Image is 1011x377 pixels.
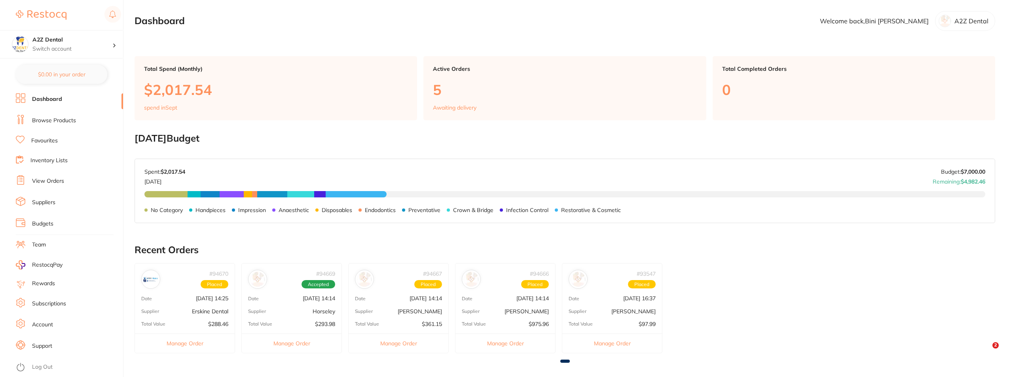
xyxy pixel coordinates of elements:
p: # 94666 [530,271,549,277]
button: Manage Order [135,333,235,353]
img: Adam Dental [571,272,586,287]
p: Total Value [462,321,486,327]
p: $2,017.54 [144,81,408,98]
p: Endodontics [365,207,396,213]
span: RestocqPay [32,261,63,269]
span: Accepted [302,280,335,289]
p: Total Completed Orders [722,66,986,72]
img: Henry Schein Halas [357,272,372,287]
iframe: Intercom live chat [976,342,995,361]
img: Adam Dental [464,272,479,287]
img: Erskine Dental [143,272,158,287]
p: Remaining: [933,175,985,185]
a: Inventory Lists [30,157,68,165]
a: Budgets [32,220,53,228]
a: Account [32,321,53,329]
p: No Category [151,207,183,213]
p: Budget: [941,169,985,175]
p: Supplier [248,309,266,314]
p: Restorative & Cosmetic [561,207,621,213]
a: Suppliers [32,199,55,206]
p: $288.46 [208,321,228,327]
p: Supplier [355,309,373,314]
a: Rewards [32,280,55,288]
p: Date [462,296,472,301]
p: Supplier [569,309,586,314]
img: A2Z Dental [12,36,28,52]
p: Welcome back, Bini [PERSON_NAME] [820,17,929,25]
p: Disposables [322,207,352,213]
a: Restocq Logo [16,6,66,24]
p: $97.99 [639,321,656,327]
a: Dashboard [32,95,62,103]
p: Spent: [144,169,185,175]
a: Favourites [31,137,58,145]
a: Subscriptions [32,300,66,308]
button: Manage Order [455,333,555,353]
p: [DATE] 14:14 [516,295,549,301]
p: $293.98 [315,321,335,327]
p: [PERSON_NAME] [611,308,656,314]
p: 0 [722,81,986,98]
p: Crown & Bridge [453,207,493,213]
p: Total Value [141,321,165,327]
p: # 94667 [423,271,442,277]
p: $975.96 [529,321,549,327]
p: [DATE] 14:25 [196,295,228,301]
span: 2 [992,342,999,349]
p: Horseley [313,308,335,314]
p: Date [248,296,259,301]
span: Placed [521,280,549,289]
button: Manage Order [349,333,448,353]
strong: $4,982.46 [961,178,985,185]
p: Supplier [141,309,159,314]
span: Placed [201,280,228,289]
h2: [DATE] Budget [135,133,995,144]
button: Manage Order [242,333,341,353]
p: Infection Control [506,207,548,213]
a: Active Orders5Awaiting delivery [423,56,706,120]
a: Log Out [32,363,53,371]
img: Horseley [250,272,265,287]
img: Restocq Logo [16,10,66,20]
p: # 93547 [637,271,656,277]
p: $361.15 [422,321,442,327]
p: Total Value [355,321,379,327]
p: [PERSON_NAME] [505,308,549,314]
p: Switch account [32,45,112,53]
a: View Orders [32,177,64,185]
p: Date [141,296,152,301]
p: [DATE] 14:14 [410,295,442,301]
p: Total Value [248,321,272,327]
h2: Recent Orders [135,244,995,256]
span: Placed [628,280,656,289]
p: Preventative [408,207,440,213]
a: Team [32,241,46,249]
p: A2Z Dental [954,17,988,25]
a: Total Spend (Monthly)$2,017.54spend inSept [135,56,417,120]
p: Supplier [462,309,480,314]
p: Total Spend (Monthly) [144,66,408,72]
p: [DATE] [144,175,185,185]
button: Log Out [16,361,121,374]
p: # 94670 [209,271,228,277]
img: RestocqPay [16,260,25,269]
p: 5 [433,81,696,98]
p: Date [355,296,366,301]
p: Impression [238,207,266,213]
p: Awaiting delivery [433,104,476,111]
p: [PERSON_NAME] [398,308,442,314]
strong: $2,017.54 [161,168,185,175]
p: Handpieces [195,207,226,213]
p: # 94669 [316,271,335,277]
p: Anaesthetic [279,207,309,213]
p: Active Orders [433,66,696,72]
h4: A2Z Dental [32,36,112,44]
a: Total Completed Orders0 [713,56,995,120]
p: [DATE] 14:14 [303,295,335,301]
h2: Dashboard [135,15,185,27]
a: RestocqPay [16,260,63,269]
p: Date [569,296,579,301]
button: $0.00 in your order [16,65,107,84]
button: Manage Order [562,333,662,353]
